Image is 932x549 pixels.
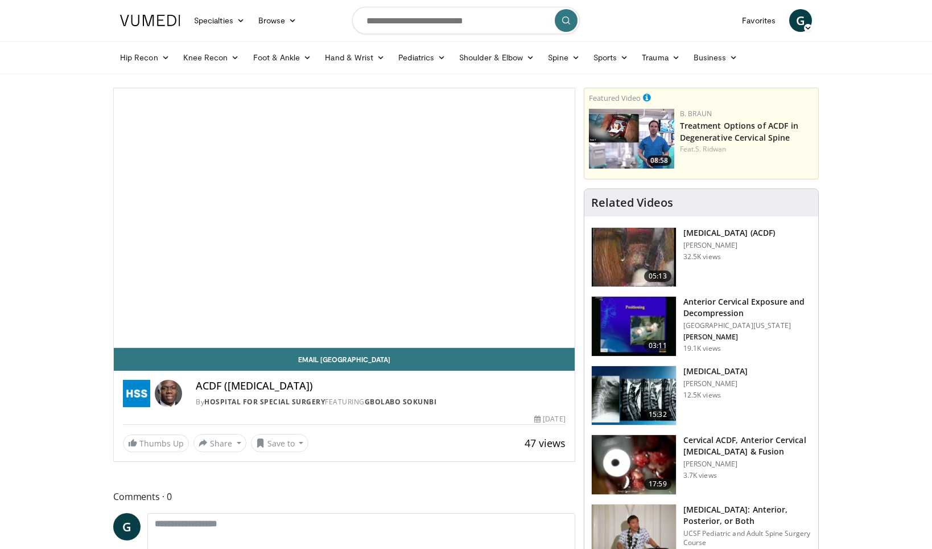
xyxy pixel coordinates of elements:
p: 19.1K views [683,344,721,353]
p: [PERSON_NAME] [683,460,811,469]
a: Browse [251,9,304,32]
p: [GEOGRAPHIC_DATA][US_STATE] [683,321,811,330]
p: [PERSON_NAME] [683,333,811,342]
small: Featured Video [589,93,641,103]
a: Hip Recon [113,46,176,69]
div: [DATE] [534,414,565,424]
img: Hospital for Special Surgery [123,380,150,407]
p: [PERSON_NAME] [683,379,748,388]
a: Knee Recon [176,46,246,69]
a: 03:11 Anterior Cervical Exposure and Decompression [GEOGRAPHIC_DATA][US_STATE] [PERSON_NAME] 19.1... [591,296,811,357]
div: By FEATURING [196,397,566,407]
a: Hand & Wrist [318,46,391,69]
a: 05:13 [MEDICAL_DATA] (ACDF) [PERSON_NAME] 32.5K views [591,227,811,288]
input: Search topics, interventions [352,7,580,34]
a: S. Ridwan [695,144,726,154]
span: 17:59 [644,478,671,490]
button: Save to [251,434,309,452]
a: Favorites [735,9,782,32]
a: B. Braun [680,109,712,118]
a: Hospital for Special Surgery [204,397,325,407]
a: Specialties [187,9,251,32]
h3: Anterior Cervical Exposure and Decompression [683,296,811,319]
h3: [MEDICAL_DATA]: Anterior, Posterior, or Both [683,504,811,527]
p: 32.5K views [683,252,721,261]
span: 05:13 [644,271,671,282]
a: Sports [587,46,636,69]
a: Foot & Ankle [246,46,319,69]
p: UCSF Pediatric and Adult Spine Surgery Course [683,529,811,547]
a: Pediatrics [391,46,452,69]
a: Treatment Options of ACDF in Degenerative Cervical Spine [680,120,799,143]
span: 47 views [525,436,566,450]
a: Trauma [635,46,687,69]
a: Thumbs Up [123,435,189,452]
h4: ACDF ([MEDICAL_DATA]) [196,380,566,392]
span: 03:11 [644,340,671,351]
a: 08:58 [589,109,674,169]
span: Comments 0 [113,489,575,504]
p: 3.7K views [683,471,717,480]
button: Share [193,434,246,452]
img: 38786_0000_3.png.150x105_q85_crop-smart_upscale.jpg [592,297,676,356]
a: 17:59 Cervical ACDF, Anterior Cervical [MEDICAL_DATA] & Fusion [PERSON_NAME] 3.7K views [591,435,811,495]
div: Feat. [680,144,814,154]
a: Spine [541,46,586,69]
h3: Cervical ACDF, Anterior Cervical [MEDICAL_DATA] & Fusion [683,435,811,457]
a: Shoulder & Elbow [452,46,541,69]
img: VuMedi Logo [120,15,180,26]
a: Gbolabo Sokunbi [365,397,437,407]
a: G [113,513,141,540]
h3: [MEDICAL_DATA] (ACDF) [683,227,775,239]
a: Email [GEOGRAPHIC_DATA] [114,348,575,371]
img: dard_1.png.150x105_q85_crop-smart_upscale.jpg [592,366,676,425]
img: 009a77ed-cfd7-46ce-89c5-e6e5196774e0.150x105_q85_crop-smart_upscale.jpg [589,109,674,169]
img: Avatar [155,380,182,407]
img: Dr_Ali_Bydon_Performs_An_ACDF_Procedure_100000624_3.jpg.150x105_q85_crop-smart_upscale.jpg [592,228,676,287]
a: G [789,9,812,32]
img: 45d9052e-5211-4d55-8682-bdc6aa14d650.150x105_q85_crop-smart_upscale.jpg [592,435,676,494]
span: 08:58 [647,155,671,166]
h4: Related Videos [591,196,673,210]
p: [PERSON_NAME] [683,241,775,250]
video-js: Video Player [114,88,575,348]
a: 15:32 [MEDICAL_DATA] [PERSON_NAME] 12.5K views [591,366,811,426]
span: 15:32 [644,409,671,420]
a: Business [687,46,745,69]
h3: [MEDICAL_DATA] [683,366,748,377]
p: 12.5K views [683,391,721,400]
